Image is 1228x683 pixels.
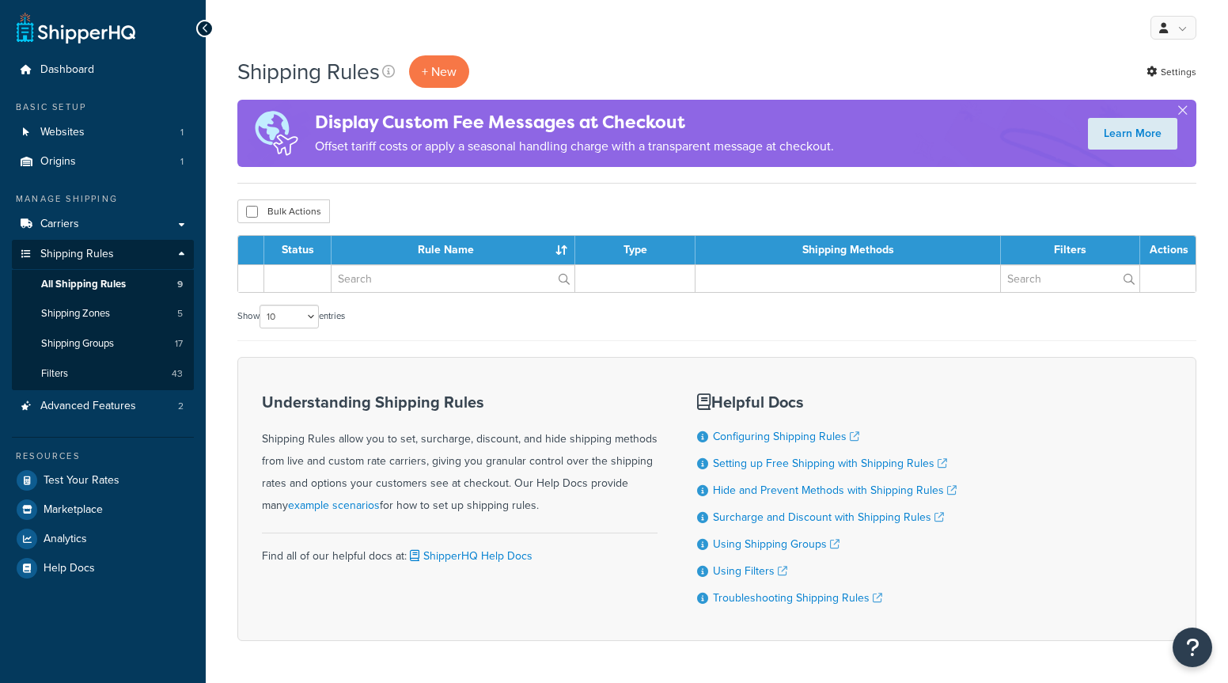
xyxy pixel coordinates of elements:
th: Shipping Methods [695,236,1000,264]
a: Using Filters [713,563,787,579]
span: All Shipping Rules [41,278,126,291]
li: Shipping Rules [12,240,194,390]
li: Shipping Groups [12,329,194,359]
div: Find all of our helpful docs at: [262,533,658,567]
span: Shipping Rules [40,248,114,261]
h1: Shipping Rules [237,56,380,87]
li: Advanced Features [12,392,194,421]
span: Help Docs [44,562,95,575]
a: Settings [1147,61,1196,83]
th: Rule Name [332,236,575,264]
span: Test Your Rates [44,474,119,488]
span: Marketplace [44,503,103,517]
a: ShipperHQ Help Docs [407,548,533,564]
span: 43 [172,367,183,381]
a: Help Docs [12,554,194,582]
a: Shipping Rules [12,240,194,269]
li: Websites [12,118,194,147]
a: Learn More [1088,118,1177,150]
a: Using Shipping Groups [713,536,840,552]
a: Shipping Groups 17 [12,329,194,359]
span: 1 [180,155,184,169]
span: Origins [40,155,76,169]
a: Hide and Prevent Methods with Shipping Rules [713,482,957,499]
button: Bulk Actions [237,199,330,223]
a: Setting up Free Shipping with Shipping Rules [713,455,947,472]
th: Status [264,236,332,264]
a: Test Your Rates [12,466,194,495]
a: Origins 1 [12,147,194,176]
div: Basic Setup [12,101,194,114]
span: Carriers [40,218,79,231]
li: Origins [12,147,194,176]
a: Troubleshooting Shipping Rules [713,590,882,606]
input: Search [332,265,574,292]
span: 9 [177,278,183,291]
a: Carriers [12,210,194,239]
h3: Helpful Docs [697,393,957,411]
a: Analytics [12,525,194,553]
span: Shipping Zones [41,307,110,321]
a: Advanced Features 2 [12,392,194,421]
span: 2 [178,400,184,413]
span: Websites [40,126,85,139]
li: Shipping Zones [12,299,194,328]
span: Dashboard [40,63,94,77]
li: All Shipping Rules [12,270,194,299]
span: Advanced Features [40,400,136,413]
a: All Shipping Rules 9 [12,270,194,299]
th: Type [575,236,695,264]
label: Show entries [237,305,345,328]
p: + New [409,55,469,88]
h3: Understanding Shipping Rules [262,393,658,411]
span: Filters [41,367,68,381]
div: Resources [12,450,194,463]
a: example scenarios [288,497,380,514]
select: Showentries [260,305,319,328]
span: Analytics [44,533,87,546]
span: 5 [177,307,183,321]
a: Filters 43 [12,359,194,389]
a: ShipperHQ Home [17,12,135,44]
div: Manage Shipping [12,192,194,206]
a: Marketplace [12,495,194,524]
li: Filters [12,359,194,389]
h4: Display Custom Fee Messages at Checkout [315,109,834,135]
a: Shipping Zones 5 [12,299,194,328]
p: Offset tariff costs or apply a seasonal handling charge with a transparent message at checkout. [315,135,834,157]
input: Search [1001,265,1139,292]
img: duties-banner-06bc72dcb5fe05cb3f9472aba00be2ae8eb53ab6f0d8bb03d382ba314ac3c341.png [237,100,315,167]
span: Shipping Groups [41,337,114,351]
a: Websites 1 [12,118,194,147]
span: 1 [180,126,184,139]
a: Dashboard [12,55,194,85]
a: Surcharge and Discount with Shipping Rules [713,509,944,526]
div: Shipping Rules allow you to set, surcharge, discount, and hide shipping methods from live and cus... [262,393,658,517]
th: Filters [1001,236,1140,264]
button: Open Resource Center [1173,628,1212,667]
a: Configuring Shipping Rules [713,428,859,445]
span: 17 [175,337,183,351]
th: Actions [1140,236,1196,264]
